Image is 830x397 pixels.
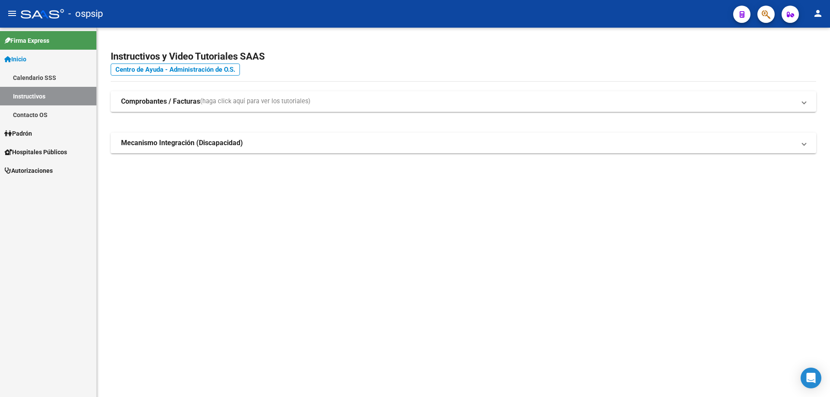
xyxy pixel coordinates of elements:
[4,166,53,175] span: Autorizaciones
[111,64,240,76] a: Centro de Ayuda - Administración de O.S.
[7,8,17,19] mat-icon: menu
[111,133,816,153] mat-expansion-panel-header: Mecanismo Integración (Discapacidad)
[111,48,816,65] h2: Instructivos y Video Tutoriales SAAS
[121,138,243,148] strong: Mecanismo Integración (Discapacidad)
[4,147,67,157] span: Hospitales Públicos
[121,97,200,106] strong: Comprobantes / Facturas
[200,97,310,106] span: (haga click aquí para ver los tutoriales)
[4,36,49,45] span: Firma Express
[111,91,816,112] mat-expansion-panel-header: Comprobantes / Facturas(haga click aquí para ver los tutoriales)
[4,129,32,138] span: Padrón
[4,54,26,64] span: Inicio
[801,368,821,388] div: Open Intercom Messenger
[813,8,823,19] mat-icon: person
[68,4,103,23] span: - ospsip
